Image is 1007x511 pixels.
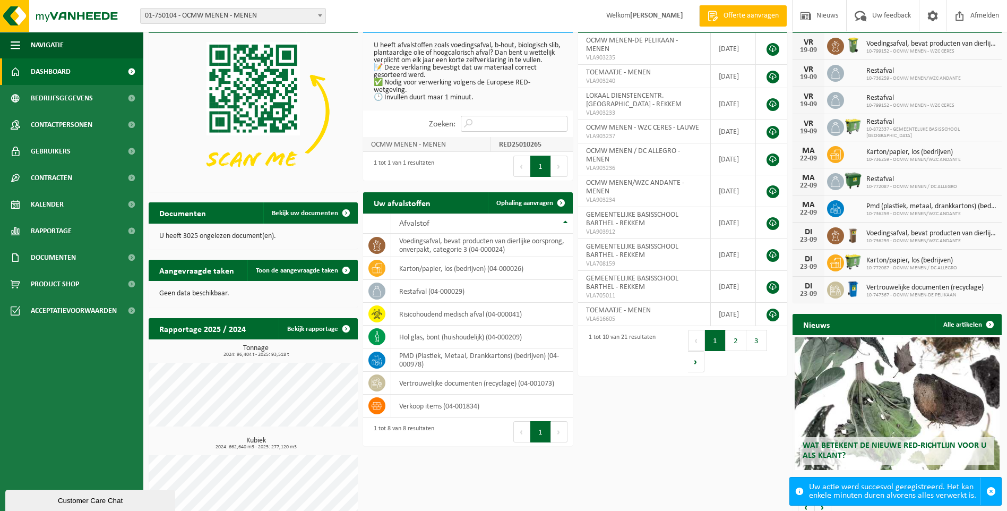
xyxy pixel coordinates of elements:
a: Bekijk uw documenten [263,202,357,224]
span: 2024: 662,640 m3 - 2025: 277,120 m3 [154,445,358,450]
td: voedingsafval, bevat producten van dierlijke oorsprong, onverpakt, categorie 3 (04-000024) [391,234,572,257]
td: [DATE] [711,239,756,271]
strong: [PERSON_NAME] [630,12,683,20]
button: 1 [705,330,726,351]
span: GEMEENTELIJKE BASISSCHOOL BARTHEL - REKKEM [586,243,678,259]
span: VLA903240 [586,77,702,86]
span: Bekijk uw documenten [272,210,338,217]
span: 10-736259 - OCMW MENEN/WZC ANDANTE [866,75,961,82]
span: 10-872337 - GEMEENTELIJKE BASISSCHOOL [GEOGRAPHIC_DATA] [866,126,996,139]
span: 10-799152 - OCMW MENEN - WZC CERES [866,103,954,109]
span: Voedingsafval, bevat producten van dierlijke oorsprong, onverpakt, categorie 3 [866,229,996,238]
div: 19-09 [798,47,819,54]
button: 2 [726,330,746,351]
span: 01-750104 - OCMW MENEN - MENEN [141,8,325,23]
span: Voedingsafval, bevat producten van dierlijke oorsprong, onverpakt, categorie 3 [866,40,996,48]
iframe: chat widget [5,488,177,511]
h2: Rapportage 2025 / 2024 [149,318,256,339]
span: Ophaling aanvragen [496,200,553,207]
span: TOEMAATJE - MENEN [586,306,651,314]
td: restafval (04-000029) [391,280,572,303]
span: 10-747367 - OCMW MENEN-DE PELIKAAN [866,292,984,299]
div: 1 tot 10 van 21 resultaten [583,329,656,373]
td: karton/papier, los (bedrijven) (04-000026) [391,257,572,280]
h2: Documenten [149,202,217,223]
div: Uw actie werd succesvol geregistreerd. Het kan enkele minuten duren alvorens alles verwerkt is. [809,478,980,505]
img: WB-0140-HPE-GN-50 [844,36,862,54]
td: [DATE] [711,33,756,65]
div: VR [798,120,819,128]
td: [DATE] [711,175,756,207]
div: 22-09 [798,155,819,163]
h2: Uw afvalstoffen [363,192,441,213]
a: Wat betekent de nieuwe RED-richtlijn voor u als klant? [795,337,1000,470]
span: Navigatie [31,32,64,58]
span: VLA903237 [586,132,702,141]
button: Next [551,156,567,177]
div: DI [798,228,819,236]
td: [DATE] [711,303,756,326]
span: TOEMAATJE - MENEN [586,69,651,76]
span: 01-750104 - OCMW MENEN - MENEN [140,8,326,24]
a: Bekijk rapportage [279,318,357,339]
td: [DATE] [711,271,756,303]
label: Zoeken: [429,120,455,129]
div: DI [798,282,819,291]
td: [DATE] [711,143,756,175]
div: 22-09 [798,182,819,190]
button: Next [551,421,567,442]
button: 1 [530,421,551,442]
span: Documenten [31,244,76,271]
td: [DATE] [711,207,756,239]
p: Geen data beschikbaar. [159,290,347,297]
a: Alle artikelen [935,314,1001,335]
span: Contracten [31,165,72,191]
span: OCMW MENEN/WZC ANDANTE - MENEN [586,179,684,195]
span: VLA903235 [586,54,702,62]
div: 23-09 [798,291,819,298]
td: risicohoudend medisch afval (04-000041) [391,303,572,326]
span: VLA616605 [586,315,702,323]
button: Previous [688,330,705,351]
span: OCMW MENEN - WZC CERES - LAUWE [586,124,699,132]
div: 1 tot 1 van 1 resultaten [368,155,434,178]
a: Toon de aangevraagde taken [247,260,357,281]
button: Next [688,351,704,372]
span: VLA903234 [586,196,702,205]
span: Karton/papier, los (bedrijven) [866,257,957,265]
h2: Nieuws [793,314,840,335]
span: Restafval [866,94,954,103]
img: WB-0240-HPE-BE-09 [844,280,862,298]
span: LOKAAL DIENSTENCENTR. [GEOGRAPHIC_DATA] - REKKEM [586,92,682,108]
span: Restafval [866,118,996,126]
div: 19-09 [798,74,819,81]
p: U heeft afvalstoffen zoals voedingsafval, b-hout, biologisch slib, plantaardige olie of hoogcalor... [374,42,562,101]
td: hol glas, bont (huishoudelijk) (04-000209) [391,326,572,348]
span: VLA705011 [586,292,702,300]
span: Restafval [866,67,961,75]
td: [DATE] [711,120,756,143]
span: Contactpersonen [31,112,92,138]
span: OCMW MENEN-DE PELIKAAN - MENEN [586,37,678,53]
span: GEMEENTELIJKE BASISSCHOOL BARTHEL - REKKEM [586,275,678,291]
h2: Aangevraagde taken [149,260,245,280]
img: WB-0660-HPE-GN-50 [844,253,862,271]
img: WB-1100-HPE-GN-04 [844,172,862,190]
div: 22-09 [798,209,819,217]
span: Product Shop [31,271,79,297]
img: Download de VHEPlus App [149,33,358,190]
td: [DATE] [711,65,756,88]
strong: RED25010265 [499,141,541,149]
span: 10-736259 - OCMW MENEN/WZC ANDANTE [866,211,996,217]
button: 1 [530,156,551,177]
span: Acceptatievoorwaarden [31,297,117,324]
span: Karton/papier, los (bedrijven) [866,148,961,157]
button: Previous [513,156,530,177]
span: 10-772087 - OCMW MENEN / DC ALLEGRO [866,184,957,190]
span: VLA903912 [586,228,702,236]
button: Previous [513,421,530,442]
span: VLA708159 [586,260,702,268]
h3: Kubiek [154,437,358,450]
div: DI [798,255,819,263]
